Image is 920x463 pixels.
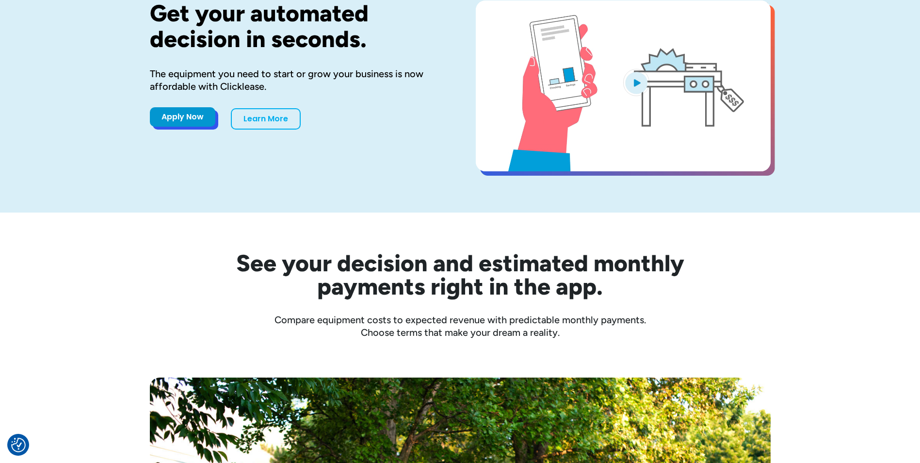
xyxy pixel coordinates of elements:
a: open lightbox [476,0,771,171]
a: Learn More [231,108,301,130]
button: Consent Preferences [11,438,26,452]
h2: See your decision and estimated monthly payments right in the app. [189,251,732,298]
img: Blue play button logo on a light blue circular background [623,69,649,96]
div: Compare equipment costs to expected revenue with predictable monthly payments. Choose terms that ... [150,314,771,339]
a: Apply Now [150,107,215,127]
div: The equipment you need to start or grow your business is now affordable with Clicklease. [150,67,445,93]
h1: Get your automated decision in seconds. [150,0,445,52]
img: Revisit consent button [11,438,26,452]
